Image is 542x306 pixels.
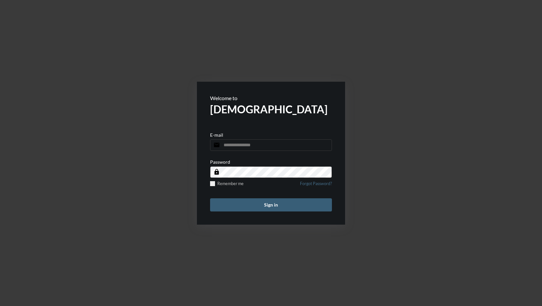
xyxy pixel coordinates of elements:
[210,181,244,186] label: Remember me
[210,103,332,116] h2: [DEMOGRAPHIC_DATA]
[210,198,332,211] button: Sign in
[300,181,332,190] a: Forgot Password?
[210,132,223,138] p: E-mail
[210,159,230,165] p: Password
[210,95,332,101] p: Welcome to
